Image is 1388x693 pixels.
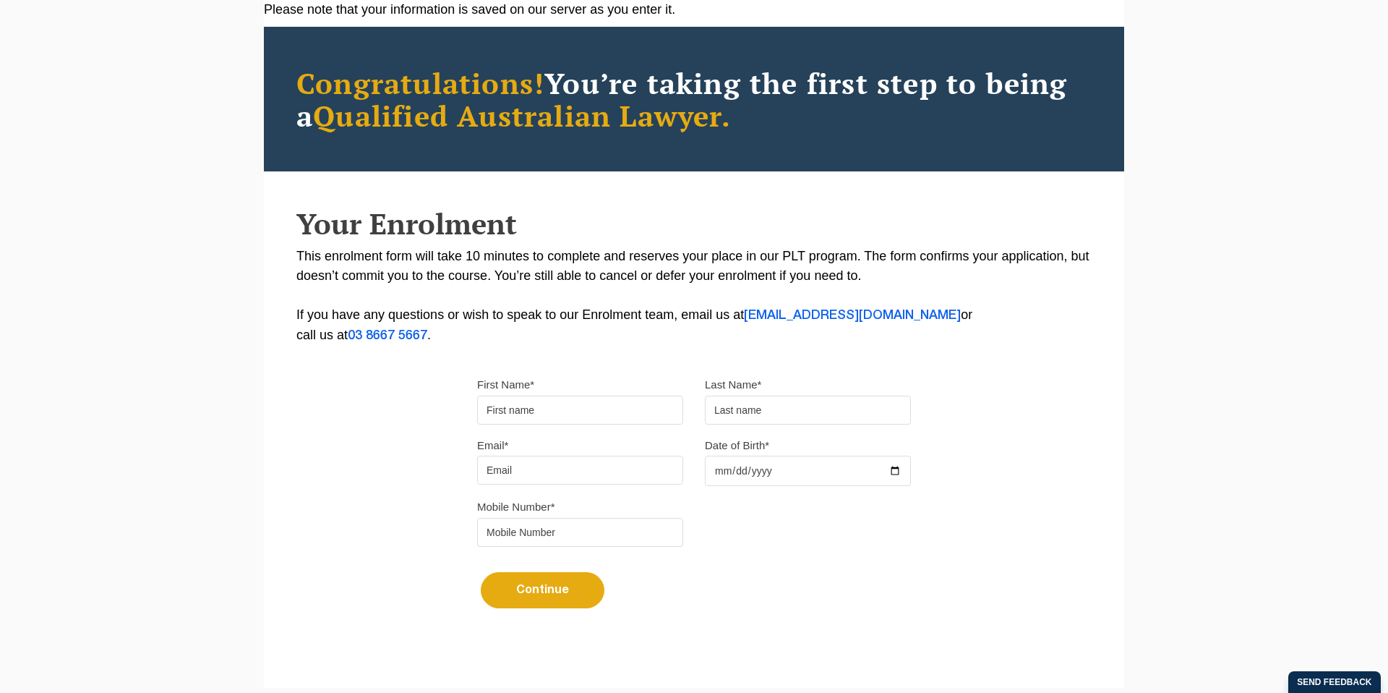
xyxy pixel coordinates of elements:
[744,310,961,321] a: [EMAIL_ADDRESS][DOMAIN_NAME]
[481,572,604,608] button: Continue
[296,67,1092,132] h2: You’re taking the first step to being a
[477,438,508,453] label: Email*
[477,378,534,392] label: First Name*
[348,330,427,341] a: 03 8667 5667
[477,456,683,485] input: Email
[477,396,683,425] input: First name
[705,396,911,425] input: Last name
[313,96,731,135] span: Qualified Australian Lawyer.
[705,438,769,453] label: Date of Birth*
[705,378,761,392] label: Last Name*
[477,518,683,547] input: Mobile Number
[296,208,1092,239] h2: Your Enrolment
[477,500,555,514] label: Mobile Number*
[296,247,1092,346] p: This enrolment form will take 10 minutes to complete and reserves your place in our PLT program. ...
